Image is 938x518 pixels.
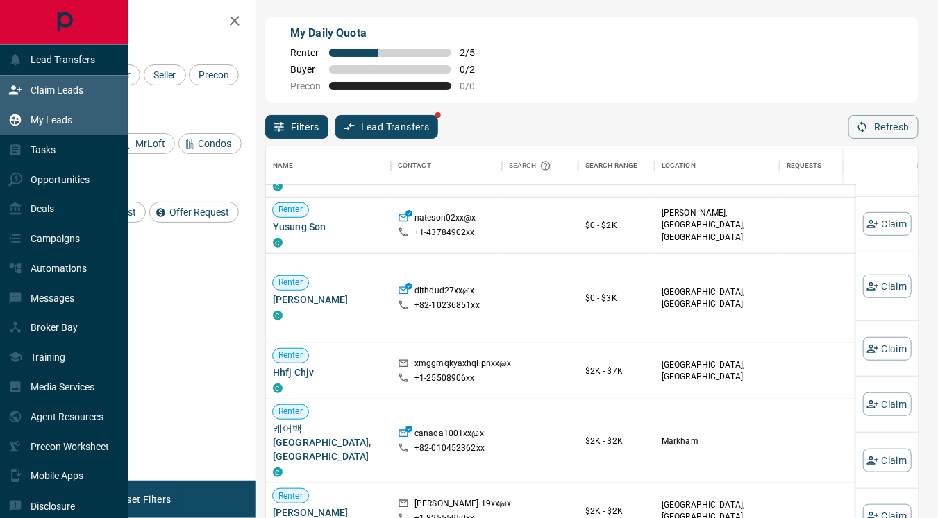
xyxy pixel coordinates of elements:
[863,449,912,472] button: Claim
[273,205,308,216] span: Renter
[273,467,283,477] div: condos.ca
[414,212,476,227] p: nateson02xx@x
[460,47,490,58] span: 2 / 5
[273,490,308,502] span: Renter
[655,146,780,185] div: Location
[115,133,175,154] div: MrLoft
[273,182,283,191] div: condos.ca
[273,365,384,379] span: Hhfj Chjv
[273,406,308,418] span: Renter
[131,138,170,149] span: MrLoft
[460,80,490,92] span: 0 / 0
[585,365,648,377] p: $2K - $7K
[144,64,186,85] div: Seller
[391,146,502,185] div: Contact
[178,133,242,154] div: Condos
[662,435,773,447] p: Markham
[585,292,648,304] p: $0 - $3K
[460,64,490,75] span: 0 / 2
[273,422,384,463] span: 캐어백 [GEOGRAPHIC_DATA], [GEOGRAPHIC_DATA]
[194,138,237,149] span: Condos
[290,80,321,92] span: Precon
[414,300,480,311] p: +82- 10236851xx
[863,213,912,236] button: Claim
[194,69,234,80] span: Precon
[149,202,239,223] div: Offer Request
[273,277,308,289] span: Renter
[585,435,648,447] p: $2K - $2K
[578,146,655,185] div: Search Range
[662,146,696,185] div: Location
[585,146,638,185] div: Search Range
[189,64,239,85] div: Precon
[863,337,912,361] button: Claim
[414,498,512,512] p: [PERSON_NAME].19xx@x
[273,293,384,307] span: [PERSON_NAME]
[414,372,475,384] p: +1- 25508906xx
[414,285,475,300] p: dlthdud27xx@x
[414,227,475,239] p: +1- 43784902xx
[662,286,773,310] p: [GEOGRAPHIC_DATA], [GEOGRAPHIC_DATA]
[398,146,431,185] div: Contact
[290,64,321,75] span: Buyer
[273,146,294,185] div: Name
[44,14,242,31] h2: Filters
[273,220,384,234] span: Yusung Son
[780,146,905,185] div: Requests
[414,428,484,442] p: canada1001xx@x
[414,442,485,454] p: +82- 010452362xx
[165,207,234,218] span: Offer Request
[106,487,180,511] button: Reset Filters
[585,505,648,517] p: $2K - $2K
[863,392,912,416] button: Claim
[787,146,822,185] div: Requests
[149,69,181,80] span: Seller
[266,146,391,185] div: Name
[290,25,490,42] p: My Daily Quota
[509,146,555,185] div: Search
[662,359,773,383] p: [GEOGRAPHIC_DATA], [GEOGRAPHIC_DATA]
[273,311,283,320] div: condos.ca
[585,219,648,232] p: $0 - $2K
[265,115,328,139] button: Filters
[273,350,308,362] span: Renter
[414,358,512,372] p: xmggmqkyaxhqllpnxx@x
[273,383,283,393] div: condos.ca
[863,275,912,298] button: Claim
[273,238,283,248] div: condos.ca
[662,207,773,243] p: [PERSON_NAME], [GEOGRAPHIC_DATA], [GEOGRAPHIC_DATA]
[290,47,321,58] span: Renter
[335,115,439,139] button: Lead Transfers
[848,115,919,139] button: Refresh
